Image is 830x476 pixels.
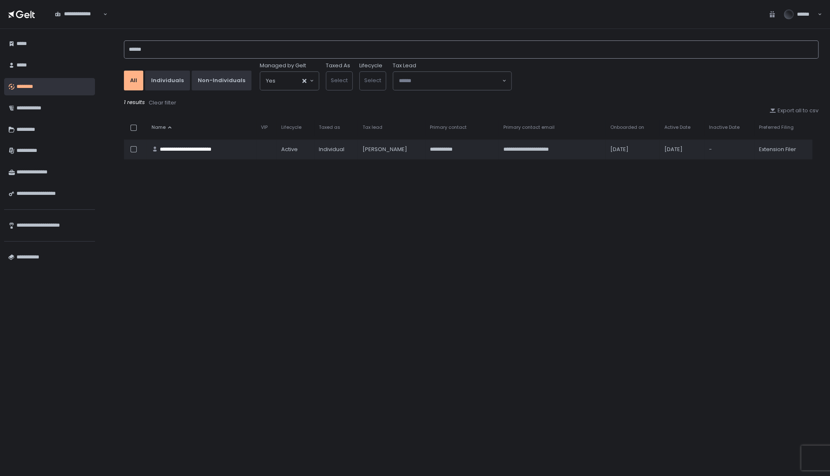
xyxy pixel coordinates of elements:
[152,124,166,130] span: Name
[260,62,306,69] span: Managed by Gelt
[664,146,699,153] div: [DATE]
[124,99,818,107] div: 1 results
[610,146,655,153] div: [DATE]
[275,77,301,85] input: Search for option
[148,99,177,107] button: Clear filter
[198,77,245,84] div: Non-Individuals
[709,146,749,153] div: -
[145,71,190,90] button: Individuals
[393,62,416,69] span: Tax Lead
[151,77,184,84] div: Individuals
[393,72,511,90] div: Search for option
[364,76,381,84] span: Select
[130,77,137,84] div: All
[709,124,740,130] span: Inactive Date
[281,124,301,130] span: Lifecycle
[610,124,644,130] span: Onboarded on
[326,62,350,69] label: Taxed As
[55,18,102,26] input: Search for option
[363,146,420,153] div: [PERSON_NAME]
[759,146,807,153] div: Extension Filer
[363,124,382,130] span: Tax lead
[260,72,319,90] div: Search for option
[302,79,306,83] button: Clear Selected
[50,6,107,23] div: Search for option
[430,124,467,130] span: Primary contact
[281,146,298,153] span: active
[759,124,794,130] span: Preferred Filing
[399,77,501,85] input: Search for option
[319,124,340,130] span: Taxed as
[359,62,382,69] label: Lifecycle
[266,77,275,85] span: Yes
[664,124,690,130] span: Active Date
[319,146,353,153] div: Individual
[769,107,818,114] button: Export all to csv
[331,76,348,84] span: Select
[192,71,251,90] button: Non-Individuals
[149,99,176,107] div: Clear filter
[503,124,554,130] span: Primary contact email
[124,71,143,90] button: All
[261,124,268,130] span: VIP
